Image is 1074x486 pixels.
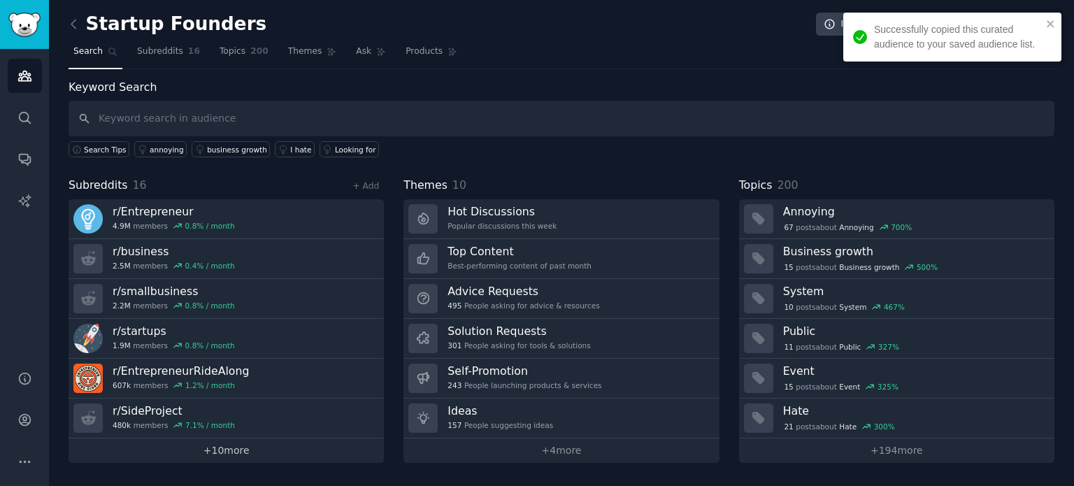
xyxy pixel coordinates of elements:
[113,221,235,231] div: members
[69,359,384,399] a: r/EntrepreneurRideAlong607kmembers1.2% / month
[839,302,866,312] span: System
[113,341,235,350] div: members
[133,178,147,192] span: 16
[447,420,461,430] span: 157
[447,301,461,310] span: 495
[137,45,183,58] span: Subreddits
[739,319,1054,359] a: Public11postsaboutPublic327%
[739,239,1054,279] a: Business growth15postsaboutBusiness growth500%
[874,422,895,431] div: 300 %
[403,199,719,239] a: Hot DiscussionsPopular discussions this week
[220,45,245,58] span: Topics
[447,380,461,390] span: 243
[69,80,157,94] label: Keyword Search
[113,244,235,259] h3: r/ business
[401,41,462,69] a: Products
[783,301,906,313] div: post s about
[320,141,379,157] a: Looking for
[816,13,868,36] a: Info
[878,342,899,352] div: 327 %
[777,178,798,192] span: 200
[403,399,719,438] a: Ideas157People suggesting ideas
[8,13,41,37] img: GummySearch logo
[403,279,719,319] a: Advice Requests495People asking for advice & resources
[132,41,205,69] a: Subreddits16
[783,364,1045,378] h3: Event
[113,324,235,338] h3: r/ startups
[113,364,249,378] h3: r/ EntrepreneurRideAlong
[447,204,557,219] h3: Hot Discussions
[69,319,384,359] a: r/startups1.9Mmembers0.8% / month
[839,222,873,232] span: Annoying
[113,204,235,219] h3: r/ Entrepreneur
[185,380,235,390] div: 1.2 % / month
[69,239,384,279] a: r/business2.5Mmembers0.4% / month
[783,403,1045,418] h3: Hate
[113,301,235,310] div: members
[84,145,127,155] span: Search Tips
[447,341,590,350] div: People asking for tools & solutions
[447,403,553,418] h3: Ideas
[739,279,1054,319] a: System10postsaboutSystem467%
[113,403,235,418] h3: r/ SideProject
[113,380,131,390] span: 607k
[739,359,1054,399] a: Event15postsaboutEvent325%
[113,341,131,350] span: 1.9M
[874,22,1042,52] div: Successfully copied this curated audience to your saved audience list.
[69,438,384,463] a: +10more
[783,420,896,433] div: post s about
[113,261,235,271] div: members
[73,324,103,353] img: startups
[185,261,235,271] div: 0.4 % / month
[447,380,601,390] div: People launching products & services
[73,45,103,58] span: Search
[356,45,371,58] span: Ask
[69,101,1054,136] input: Keyword search in audience
[739,399,1054,438] a: Hate21postsaboutHate300%
[73,204,103,234] img: Entrepreneur
[783,261,939,273] div: post s about
[69,399,384,438] a: r/SideProject480kmembers7.1% / month
[447,261,592,271] div: Best-performing content of past month
[452,178,466,192] span: 10
[884,302,905,312] div: 467 %
[69,141,129,157] button: Search Tips
[188,45,200,58] span: 16
[447,341,461,350] span: 301
[403,438,719,463] a: +4more
[447,324,590,338] h3: Solution Requests
[784,222,793,232] span: 67
[739,199,1054,239] a: Annoying67postsaboutAnnoying700%
[215,41,273,69] a: Topics200
[250,45,268,58] span: 200
[447,301,599,310] div: People asking for advice & resources
[406,45,443,58] span: Products
[403,239,719,279] a: Top ContentBest-performing content of past month
[878,382,898,392] div: 325 %
[1046,18,1056,29] button: close
[134,141,187,157] a: annoying
[69,279,384,319] a: r/smallbusiness2.2Mmembers0.8% / month
[73,364,103,393] img: EntrepreneurRideAlong
[839,382,860,392] span: Event
[447,364,601,378] h3: Self-Promotion
[783,244,1045,259] h3: Business growth
[784,262,793,272] span: 15
[403,177,447,194] span: Themes
[783,341,901,353] div: post s about
[839,342,861,352] span: Public
[403,319,719,359] a: Solution Requests301People asking for tools & solutions
[69,13,266,36] h2: Startup Founders
[783,204,1045,219] h3: Annoying
[207,145,267,155] div: business growth
[113,301,131,310] span: 2.2M
[917,262,938,272] div: 500 %
[150,145,184,155] div: annoying
[192,141,270,157] a: business growth
[784,342,793,352] span: 11
[447,284,599,299] h3: Advice Requests
[447,420,553,430] div: People suggesting ideas
[784,382,793,392] span: 15
[113,380,249,390] div: members
[113,284,235,299] h3: r/ smallbusiness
